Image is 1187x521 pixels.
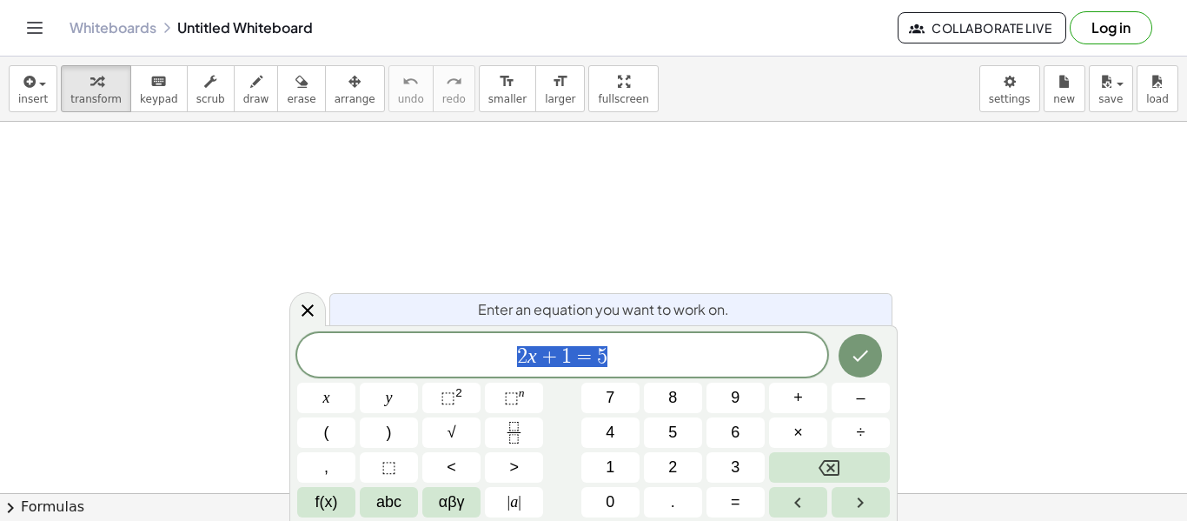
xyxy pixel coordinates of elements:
button: Square root [422,417,481,448]
button: erase [277,65,325,112]
button: Less than [422,452,481,483]
span: insert [18,93,48,105]
sup: 2 [455,386,462,399]
span: ⬚ [504,389,519,406]
span: erase [287,93,315,105]
span: | [518,493,521,511]
span: transform [70,93,122,105]
button: 6 [706,417,765,448]
var: x [527,344,537,367]
button: fullscreen [588,65,658,112]
span: ( [324,421,329,444]
i: format_size [552,71,568,92]
button: . [644,487,702,518]
span: save [1098,93,1123,105]
span: 4 [606,421,614,444]
span: √ [448,421,456,444]
span: smaller [488,93,527,105]
span: ⬚ [441,389,455,406]
span: scrub [196,93,225,105]
button: 2 [644,452,702,483]
span: 2 [668,456,677,479]
span: settings [989,93,1031,105]
span: Enter an equation you want to work on. [478,299,729,320]
span: < [447,456,456,479]
button: undoundo [388,65,434,112]
button: Right arrow [832,487,890,518]
i: redo [446,71,462,92]
button: Superscript [485,383,543,413]
span: keypad [140,93,178,105]
button: ( [297,417,355,448]
button: Greater than [485,452,543,483]
button: arrange [325,65,385,112]
span: ) [387,421,392,444]
span: 8 [668,386,677,410]
button: new [1044,65,1085,112]
span: , [324,456,328,479]
button: transform [61,65,131,112]
span: larger [545,93,575,105]
span: f(x) [315,491,338,514]
button: Equals [706,487,765,518]
span: . [671,491,675,514]
span: 3 [731,456,739,479]
span: 5 [668,421,677,444]
span: + [537,346,562,367]
span: – [856,386,865,410]
i: format_size [499,71,515,92]
span: 6 [731,421,739,444]
span: abc [376,491,401,514]
button: 4 [581,417,640,448]
button: load [1137,65,1178,112]
button: 1 [581,452,640,483]
button: Backspace [769,452,890,483]
button: x [297,383,355,413]
button: y [360,383,418,413]
span: 2 [517,346,527,367]
button: format_sizelarger [535,65,585,112]
button: scrub [187,65,235,112]
a: Whiteboards [70,19,156,37]
button: 8 [644,383,702,413]
span: 1 [561,346,572,367]
span: αβγ [439,491,465,514]
button: 5 [644,417,702,448]
sup: n [519,386,525,399]
span: fullscreen [598,93,648,105]
button: 0 [581,487,640,518]
button: Plus [769,383,827,413]
button: Toggle navigation [21,14,49,42]
button: insert [9,65,57,112]
button: save [1089,65,1133,112]
span: + [793,386,803,410]
button: Log in [1070,11,1152,44]
i: keyboard [150,71,167,92]
button: Minus [832,383,890,413]
span: new [1053,93,1075,105]
button: Absolute value [485,487,543,518]
span: undo [398,93,424,105]
span: draw [243,93,269,105]
span: redo [442,93,466,105]
i: undo [402,71,419,92]
span: x [323,386,330,410]
button: keyboardkeypad [130,65,188,112]
span: y [386,386,393,410]
button: format_sizesmaller [479,65,536,112]
button: 3 [706,452,765,483]
span: 0 [606,491,614,514]
button: settings [979,65,1040,112]
button: 7 [581,383,640,413]
button: Greek alphabet [422,487,481,518]
span: arrange [335,93,375,105]
span: load [1146,93,1169,105]
button: Done [839,334,882,377]
button: Alphabet [360,487,418,518]
button: Collaborate Live [898,12,1066,43]
button: , [297,452,355,483]
span: ⬚ [381,456,396,479]
button: Functions [297,487,355,518]
button: Times [769,417,827,448]
span: | [507,493,511,511]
